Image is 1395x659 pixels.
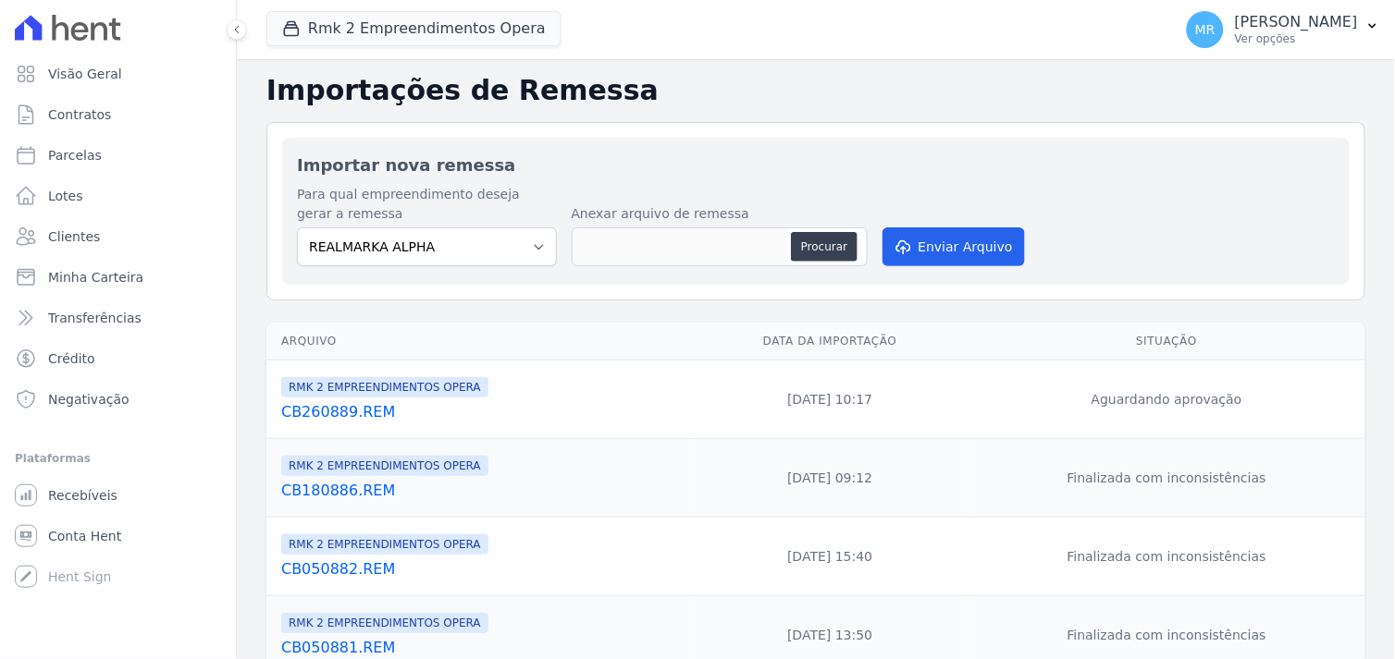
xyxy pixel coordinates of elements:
td: Aguardando aprovação [969,360,1365,439]
h2: Importar nova remessa [297,153,1335,177]
span: RMK 2 EMPREENDIMENTOS OPERA [281,456,488,476]
button: Procurar [791,232,858,262]
th: Data da Importação [692,323,969,360]
th: Arquivo [266,323,692,360]
span: MR [1195,23,1216,36]
a: CB180886.REM [281,480,685,502]
button: Enviar Arquivo [883,227,1025,266]
span: Visão Geral [48,65,122,83]
span: Minha Carteira [48,268,143,287]
td: [DATE] 09:12 [692,439,969,518]
span: Negativação [48,390,130,409]
span: RMK 2 EMPREENDIMENTOS OPERA [281,377,488,397]
a: Transferências [7,299,228,336]
a: Crédito [7,340,228,377]
td: [DATE] 15:40 [692,518,969,596]
h2: Importações de Remessa [266,74,1365,107]
span: RMK 2 EMPREENDIMENTOS OPERA [281,534,488,555]
span: Parcelas [48,146,102,165]
p: Ver opções [1235,31,1358,46]
span: Conta Hent [48,527,121,545]
a: Visão Geral [7,55,228,92]
a: Negativação [7,381,228,418]
a: Parcelas [7,137,228,174]
a: CB050881.REM [281,637,685,659]
td: Finalizada com inconsistências [969,518,1365,596]
button: Rmk 2 Empreendimentos Opera [266,11,562,46]
a: CB260889.REM [281,401,685,423]
a: Conta Hent [7,518,228,555]
span: Transferências [48,309,142,327]
span: RMK 2 EMPREENDIMENTOS OPERA [281,613,488,633]
th: Situação [969,323,1365,360]
a: Recebíveis [7,477,228,514]
a: Contratos [7,96,228,133]
td: [DATE] 10:17 [692,360,969,439]
span: Clientes [48,227,100,246]
a: CB050882.REM [281,558,685,580]
label: Anexar arquivo de remessa [572,204,868,224]
a: Minha Carteira [7,259,228,296]
button: MR [PERSON_NAME] Ver opções [1172,4,1395,55]
span: Lotes [48,187,83,205]
a: Lotes [7,177,228,214]
span: Recebíveis [48,486,117,505]
label: Para qual empreendimento deseja gerar a remessa [297,185,557,224]
div: Plataformas [15,447,221,470]
p: [PERSON_NAME] [1235,13,1358,31]
span: Contratos [48,105,111,124]
a: Clientes [7,218,228,255]
td: Finalizada com inconsistências [969,439,1365,518]
span: Crédito [48,349,95,368]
